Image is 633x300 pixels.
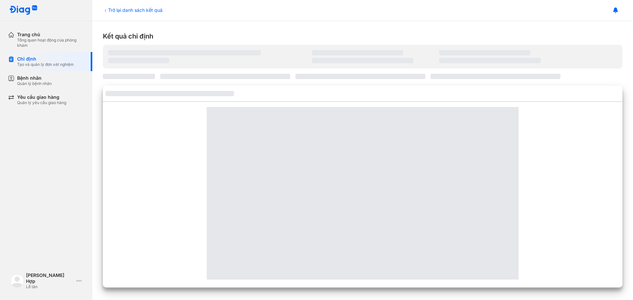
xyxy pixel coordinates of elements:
img: logo [9,5,38,15]
img: logo [11,274,24,287]
div: Bệnh nhân [17,75,52,81]
div: Trở lại danh sách kết quả [103,7,163,14]
div: Tạo và quản lý đơn xét nghiệm [17,62,74,67]
div: Trang chủ [17,32,84,38]
div: Yêu cầu giao hàng [17,94,66,100]
div: Kết quả chỉ định [103,32,622,41]
div: Lễ tân [26,284,74,289]
div: Quản lý bệnh nhân [17,81,52,86]
div: Tổng quan hoạt động của phòng khám [17,38,84,48]
div: Chỉ định [17,56,74,62]
div: [PERSON_NAME] Hợp [26,272,74,284]
div: Quản lý yêu cầu giao hàng [17,100,66,105]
